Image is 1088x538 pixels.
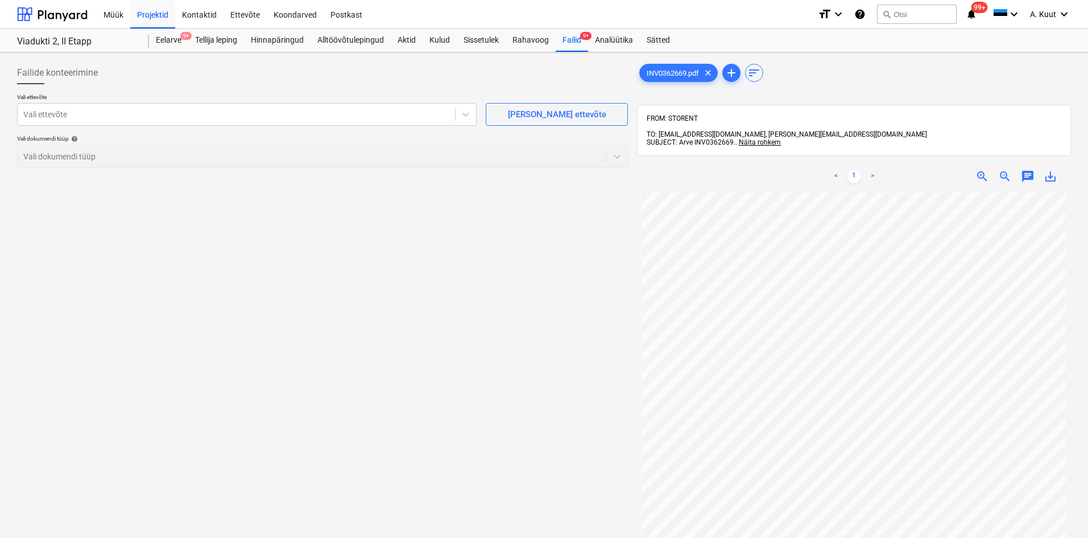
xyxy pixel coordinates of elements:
span: add [725,66,738,80]
span: 9+ [180,32,192,40]
span: save_alt [1044,170,1057,183]
span: Näita rohkem [739,138,781,146]
a: Aktid [391,29,423,52]
div: Vali dokumendi tüüp [17,135,628,142]
p: Vali ettevõte [17,93,477,103]
div: INV0362669.pdf [639,64,718,82]
a: Next page [866,170,879,183]
a: Kulud [423,29,457,52]
a: Hinnapäringud [244,29,311,52]
span: INV0362669.pdf [640,69,706,77]
span: help [69,135,78,142]
a: Sätted [640,29,677,52]
span: SUBJECT: Arve INV0362669 [647,138,734,146]
a: Sissetulek [457,29,506,52]
span: ... [734,138,781,146]
span: Failide konteerimine [17,66,98,80]
a: Tellija leping [188,29,244,52]
div: [PERSON_NAME] ettevõte [508,107,606,122]
button: [PERSON_NAME] ettevõte [486,103,628,126]
div: Failid [556,29,588,52]
span: 9+ [580,32,591,40]
a: Alltöövõtulepingud [311,29,391,52]
div: Viadukti 2, II Etapp [17,36,135,48]
span: chat [1021,170,1035,183]
span: zoom_out [998,170,1012,183]
iframe: Chat Widget [1031,483,1088,538]
span: TO: [EMAIL_ADDRESS][DOMAIN_NAME], [PERSON_NAME][EMAIL_ADDRESS][DOMAIN_NAME] [647,130,927,138]
span: clear [701,66,715,80]
a: Page 1 is your current page [847,170,861,183]
span: zoom_in [975,170,989,183]
div: Eelarve [149,29,188,52]
a: Previous page [829,170,843,183]
a: Analüütika [588,29,640,52]
span: sort [747,66,761,80]
a: Rahavoog [506,29,556,52]
a: Eelarve9+ [149,29,188,52]
div: Vestlusvidin [1031,483,1088,538]
span: FROM: STORENT [647,114,698,122]
a: Failid9+ [556,29,588,52]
